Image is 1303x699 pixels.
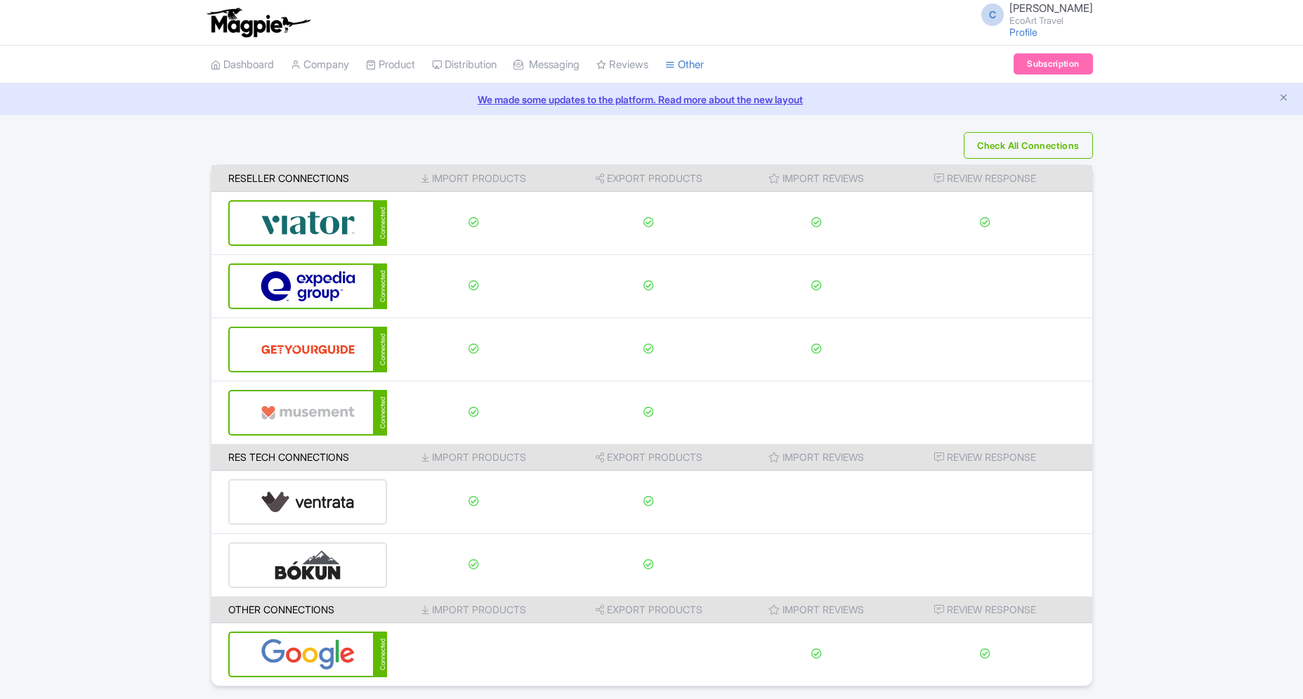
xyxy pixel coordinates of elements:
[432,46,497,84] a: Distribution
[387,165,561,192] th: Import Products
[665,46,704,84] a: Other
[8,92,1295,107] a: We made some updates to the platform. Read more about the new layout
[387,444,561,471] th: Import Products
[738,165,896,192] th: Import Reviews
[561,444,738,471] th: Export Products
[261,544,355,587] img: bokun-9d666bd0d1b458dbc8a9c3d52590ba5a.svg
[373,200,387,246] div: Connected
[261,265,355,308] img: expedia-9e2f273c8342058d41d2cc231867de8b.svg
[204,7,313,38] img: logo-ab69f6fb50320c5b225c76a69d11143b.png
[738,596,896,623] th: Import Reviews
[261,481,355,523] img: ventrata-b8ee9d388f52bb9ce077e58fa33de912.svg
[387,596,561,623] th: Import Products
[366,46,415,84] a: Product
[228,632,388,677] a: Connected
[1278,91,1289,107] button: Close announcement
[896,444,1092,471] th: Review Response
[964,132,1092,159] button: Check All Connections
[291,46,349,84] a: Company
[1009,1,1093,15] span: [PERSON_NAME]
[261,328,355,371] img: get_your_guide-5a6366678479520ec94e3f9d2b9f304b.svg
[896,165,1092,192] th: Review Response
[261,391,355,434] img: musement-dad6797fd076d4ac540800b229e01643.svg
[228,327,388,372] a: Connected
[561,165,738,192] th: Export Products
[211,596,388,623] th: Other Connections
[973,3,1093,25] a: C [PERSON_NAME] EcoArt Travel
[896,596,1092,623] th: Review Response
[561,596,738,623] th: Export Products
[1009,16,1093,25] small: EcoArt Travel
[513,46,580,84] a: Messaging
[981,4,1004,26] span: C
[373,327,387,372] div: Connected
[1009,26,1037,38] a: Profile
[738,444,896,471] th: Import Reviews
[1014,53,1092,74] a: Subscription
[228,390,388,436] a: Connected
[596,46,648,84] a: Reviews
[211,444,388,471] th: Res Tech Connections
[261,633,355,676] img: google-96de159c2084212d3cdd3c2fb262314c.svg
[261,202,355,244] img: viator-e2bf771eb72f7a6029a5edfbb081213a.svg
[373,632,387,677] div: Connected
[228,200,388,246] a: Connected
[228,263,388,309] a: Connected
[373,390,387,436] div: Connected
[211,46,274,84] a: Dashboard
[373,263,387,309] div: Connected
[211,165,388,192] th: Reseller Connections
